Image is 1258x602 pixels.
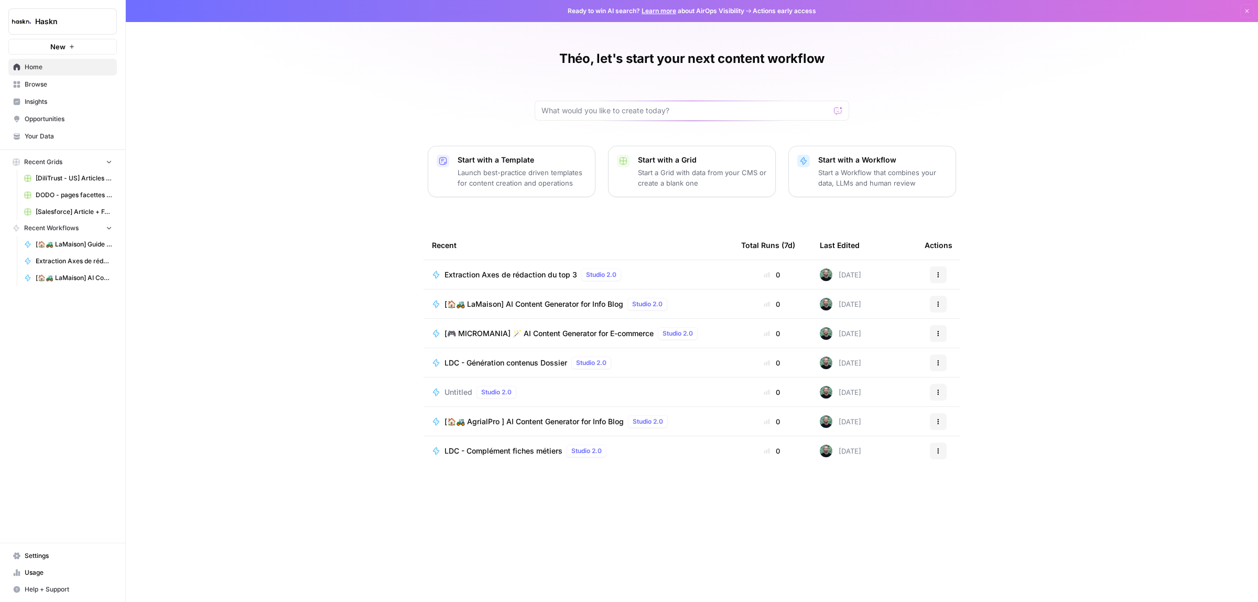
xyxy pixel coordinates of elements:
span: Extraction Axes de rédaction du top 3 [444,270,577,280]
span: Recent Grids [24,157,62,167]
span: [🏠🚜 LaMaison] Guide d'achat Generator [36,240,112,249]
span: [DiliTrust - US] Articles de blog 700-1000 mots Grid [36,174,112,183]
span: Studio 2.0 [633,417,663,426]
p: Start a Workflow that combines your data, LLMs and human review [818,167,947,188]
div: [DATE] [820,386,861,399]
button: New [8,39,117,55]
img: eldrt0s0bgdfrxd9l65lxkaynort [820,327,832,340]
span: Studio 2.0 [481,388,512,397]
span: Opportunities [25,114,112,124]
span: Studio 2.0 [663,329,693,338]
a: [🏠🚜 LaMaison] AI Content Generator for Info BlogStudio 2.0 [432,298,724,310]
button: Start with a GridStart a Grid with data from your CMS or create a blank one [608,146,776,197]
a: DODO - pages facettes Grid [19,187,117,203]
a: Insights [8,93,117,110]
span: Ready to win AI search? about AirOps Visibility [568,6,744,16]
div: [DATE] [820,415,861,428]
span: [🎮 MICROMANIA] 🪄 AI Content Generator for E-commerce [444,328,654,339]
span: Your Data [25,132,112,141]
span: Extraction Axes de rédaction du top 3 [36,256,112,266]
img: eldrt0s0bgdfrxd9l65lxkaynort [820,357,832,369]
div: 0 [741,328,803,339]
div: [DATE] [820,357,861,369]
span: Haskn [35,16,99,27]
a: Home [8,59,117,76]
a: [🏠🚜 AgrialPro ] AI Content Generator for Info BlogStudio 2.0 [432,415,724,428]
button: Start with a WorkflowStart a Workflow that combines your data, LLMs and human review [788,146,956,197]
span: DODO - pages facettes Grid [36,190,112,200]
div: 0 [741,416,803,427]
input: What would you like to create today? [541,105,830,116]
div: 0 [741,358,803,368]
a: LDC - Génération contenus DossierStudio 2.0 [432,357,724,369]
div: Total Runs (7d) [741,231,795,260]
button: Start with a TemplateLaunch best-practice driven templates for content creation and operations [428,146,595,197]
div: [DATE] [820,445,861,457]
a: Learn more [642,7,676,15]
span: LDC - Génération contenus Dossier [444,358,567,368]
span: [Salesforce] Article + FAQ + Posts RS / Opti [36,207,112,217]
a: [🏠🚜 LaMaison] Guide d'achat Generator [19,236,117,253]
span: [🏠🚜 AgrialPro ] AI Content Generator for Info Blog [444,416,624,427]
div: 0 [741,270,803,280]
span: Browse [25,80,112,89]
span: [🏠🚜 LaMaison] AI Content Generator for Info Blog [36,273,112,283]
button: Help + Support [8,581,117,598]
a: Usage [8,564,117,581]
img: eldrt0s0bgdfrxd9l65lxkaynort [820,445,832,457]
a: [Salesforce] Article + FAQ + Posts RS / Opti [19,203,117,220]
span: Home [25,62,112,72]
span: LDC - Complément fiches métiers [444,446,562,456]
p: Start with a Template [458,155,587,165]
span: Help + Support [25,585,112,594]
span: Untitled [444,387,472,397]
a: [🎮 MICROMANIA] 🪄 AI Content Generator for E-commerceStudio 2.0 [432,327,724,340]
p: Launch best-practice driven templates for content creation and operations [458,167,587,188]
a: Extraction Axes de rédaction du top 3Studio 2.0 [432,268,724,281]
div: 0 [741,299,803,309]
div: [DATE] [820,268,861,281]
span: Studio 2.0 [571,446,602,456]
span: Studio 2.0 [586,270,616,279]
p: Start with a Grid [638,155,767,165]
img: eldrt0s0bgdfrxd9l65lxkaynort [820,268,832,281]
span: New [50,41,66,52]
span: Studio 2.0 [632,299,663,309]
a: Your Data [8,128,117,145]
button: Recent Workflows [8,220,117,236]
img: eldrt0s0bgdfrxd9l65lxkaynort [820,415,832,428]
span: Usage [25,568,112,577]
button: Recent Grids [8,154,117,170]
span: Studio 2.0 [576,358,606,368]
a: Opportunities [8,111,117,127]
a: Browse [8,76,117,93]
a: Extraction Axes de rédaction du top 3 [19,253,117,270]
img: Haskn Logo [12,12,31,31]
img: eldrt0s0bgdfrxd9l65lxkaynort [820,386,832,399]
span: Actions early access [753,6,816,16]
div: [DATE] [820,327,861,340]
a: [🏠🚜 LaMaison] AI Content Generator for Info Blog [19,270,117,286]
p: Start with a Workflow [818,155,947,165]
a: [DiliTrust - US] Articles de blog 700-1000 mots Grid [19,170,117,187]
h1: Théo, let's start your next content workflow [559,50,825,67]
span: Settings [25,551,112,561]
p: Start a Grid with data from your CMS or create a blank one [638,167,767,188]
div: 0 [741,387,803,397]
button: Workspace: Haskn [8,8,117,35]
a: LDC - Complément fiches métiersStudio 2.0 [432,445,724,457]
img: eldrt0s0bgdfrxd9l65lxkaynort [820,298,832,310]
a: Settings [8,547,117,564]
a: UntitledStudio 2.0 [432,386,724,399]
div: Recent [432,231,724,260]
div: Actions [925,231,952,260]
span: Insights [25,97,112,106]
div: Last Edited [820,231,860,260]
div: 0 [741,446,803,456]
div: [DATE] [820,298,861,310]
span: [🏠🚜 LaMaison] AI Content Generator for Info Blog [444,299,623,309]
span: Recent Workflows [24,223,79,233]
